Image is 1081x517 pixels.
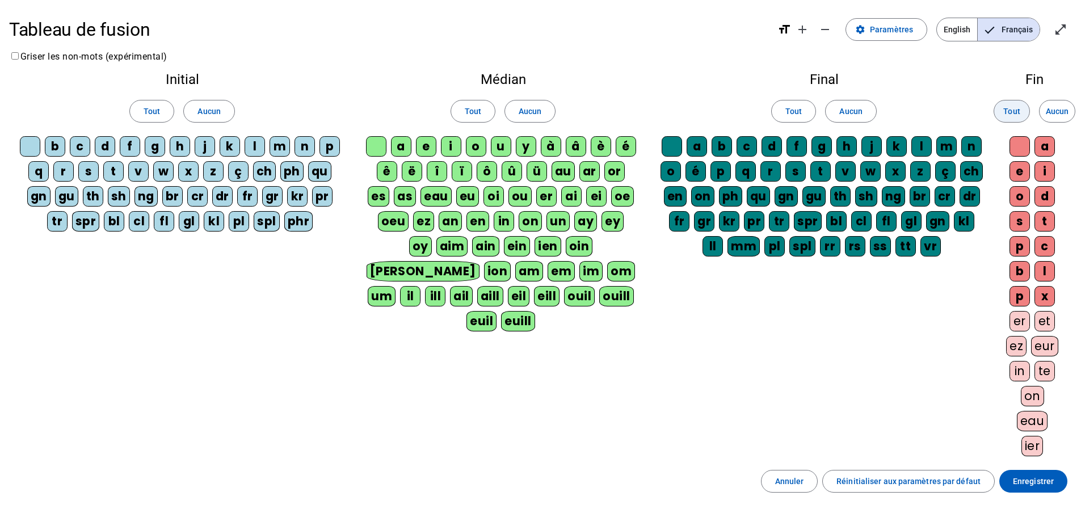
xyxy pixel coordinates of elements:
[377,161,397,182] div: ê
[785,161,806,182] div: s
[719,186,742,207] div: ph
[144,104,160,118] span: Tout
[203,161,224,182] div: z
[1010,186,1030,207] div: o
[27,186,51,207] div: gn
[9,51,167,62] label: Griser les non-mots (expérimental)
[400,286,420,306] div: il
[45,136,65,157] div: b
[607,261,635,281] div: om
[95,136,115,157] div: d
[1010,161,1030,182] div: e
[178,161,199,182] div: x
[541,136,561,157] div: à
[367,261,479,281] div: [PERSON_NAME]
[661,161,681,182] div: o
[436,236,468,257] div: aim
[860,161,881,182] div: w
[735,161,756,182] div: q
[886,136,907,157] div: k
[820,236,840,257] div: rr
[439,211,462,232] div: an
[134,186,158,207] div: ng
[794,211,822,232] div: spr
[1034,236,1055,257] div: c
[846,18,927,41] button: Paramètres
[591,136,611,157] div: è
[1034,136,1055,157] div: a
[516,136,536,157] div: y
[999,470,1067,493] button: Enregistrer
[1046,104,1069,118] span: Aucun
[1017,411,1048,431] div: eau
[685,161,706,182] div: é
[910,161,931,182] div: z
[1049,18,1072,41] button: Entrer en plein écran
[187,186,208,207] div: cr
[564,286,595,306] div: ouil
[960,161,983,182] div: ch
[394,186,416,207] div: as
[611,186,634,207] div: oe
[802,186,826,207] div: gu
[910,186,930,207] div: br
[295,136,315,157] div: n
[183,100,234,123] button: Aucun
[280,161,304,182] div: ph
[1010,286,1030,306] div: p
[145,136,165,157] div: g
[546,211,570,232] div: un
[319,136,340,157] div: p
[566,236,593,257] div: oin
[472,236,499,257] div: ain
[870,23,913,36] span: Paramètres
[961,136,982,157] div: n
[664,186,687,207] div: en
[1013,474,1054,488] span: Enregistrer
[104,211,124,232] div: bl
[775,186,798,207] div: gn
[825,100,876,123] button: Aucun
[477,286,503,306] div: aill
[586,186,607,207] div: ei
[78,161,99,182] div: s
[368,286,396,306] div: um
[1031,336,1058,356] div: eur
[876,211,897,232] div: fl
[502,161,522,182] div: û
[796,23,809,36] mat-icon: add
[810,161,831,182] div: t
[574,211,597,232] div: ay
[687,136,707,157] div: a
[312,186,333,207] div: pr
[861,136,882,157] div: j
[229,211,249,232] div: pl
[108,186,130,207] div: sh
[1034,286,1055,306] div: x
[836,136,857,157] div: h
[1034,186,1055,207] div: d
[416,136,436,157] div: e
[960,186,980,207] div: dr
[762,136,782,157] div: d
[70,136,90,157] div: c
[519,104,541,118] span: Aucun
[911,136,932,157] div: l
[786,136,807,157] div: f
[103,161,124,182] div: t
[870,236,891,257] div: ss
[691,186,714,207] div: on
[154,211,174,232] div: fl
[712,136,732,157] div: b
[694,211,714,232] div: gr
[920,236,941,257] div: vr
[936,136,957,157] div: m
[535,236,561,257] div: ien
[53,161,74,182] div: r
[935,186,955,207] div: cr
[484,261,511,281] div: ion
[270,136,290,157] div: m
[579,161,600,182] div: ar
[129,211,149,232] div: cl
[836,474,981,488] span: Réinitialiser aux paramètres par défaut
